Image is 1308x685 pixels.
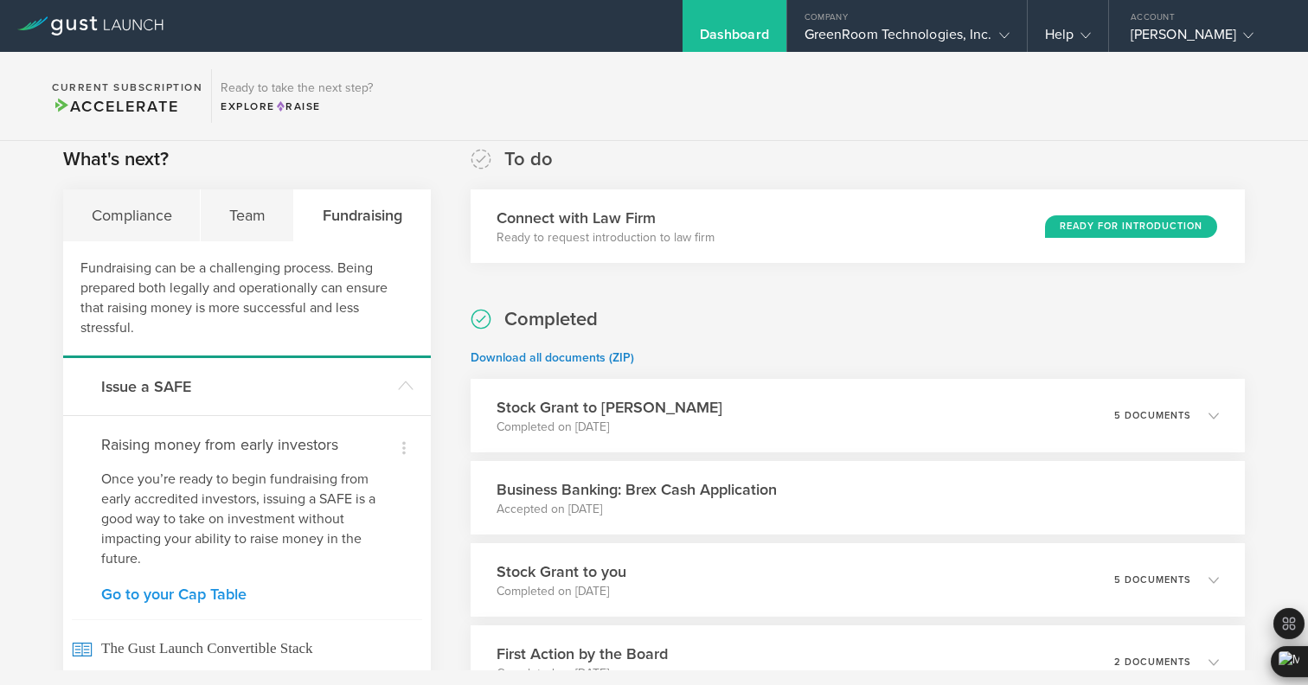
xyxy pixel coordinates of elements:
[497,396,722,419] h3: Stock Grant to [PERSON_NAME]
[497,583,626,600] p: Completed on [DATE]
[497,207,715,229] h3: Connect with Law Firm
[221,99,373,114] div: Explore
[1045,26,1091,52] div: Help
[805,26,1010,52] div: GreenRoom Technologies, Inc.
[63,241,431,358] div: Fundraising can be a challenging process. Being prepared both legally and operationally can ensur...
[1131,26,1278,52] div: [PERSON_NAME]
[63,619,431,677] a: The Gust Launch Convertible Stack
[1114,657,1191,667] p: 2 documents
[497,478,777,501] h3: Business Banking: Brex Cash Application
[52,97,178,116] span: Accelerate
[1045,215,1217,238] div: Ready for Introduction
[504,147,553,172] h2: To do
[700,26,769,52] div: Dashboard
[275,100,321,112] span: Raise
[101,433,393,456] h4: Raising money from early investors
[497,560,626,583] h3: Stock Grant to you
[101,586,393,602] a: Go to your Cap Table
[211,69,381,123] div: Ready to take the next step?ExploreRaise
[497,419,722,436] p: Completed on [DATE]
[63,189,201,241] div: Compliance
[497,665,668,682] p: Completed on [DATE]
[497,229,715,246] p: Ready to request introduction to law firm
[52,82,202,93] h2: Current Subscription
[471,350,634,365] a: Download all documents (ZIP)
[101,375,389,398] h3: Issue a SAFE
[1114,411,1191,420] p: 5 documents
[63,147,169,172] h2: What's next?
[497,643,668,665] h3: First Action by the Board
[101,470,393,569] p: Once you’re ready to begin fundraising from early accredited investors, issuing a SAFE is a good ...
[504,307,598,332] h2: Completed
[201,189,294,241] div: Team
[497,501,777,518] p: Accepted on [DATE]
[294,189,430,241] div: Fundraising
[471,189,1245,263] div: Connect with Law FirmReady to request introduction to law firmReady for Introduction
[221,82,373,94] h3: Ready to take the next step?
[1114,575,1191,585] p: 5 documents
[72,619,422,677] span: The Gust Launch Convertible Stack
